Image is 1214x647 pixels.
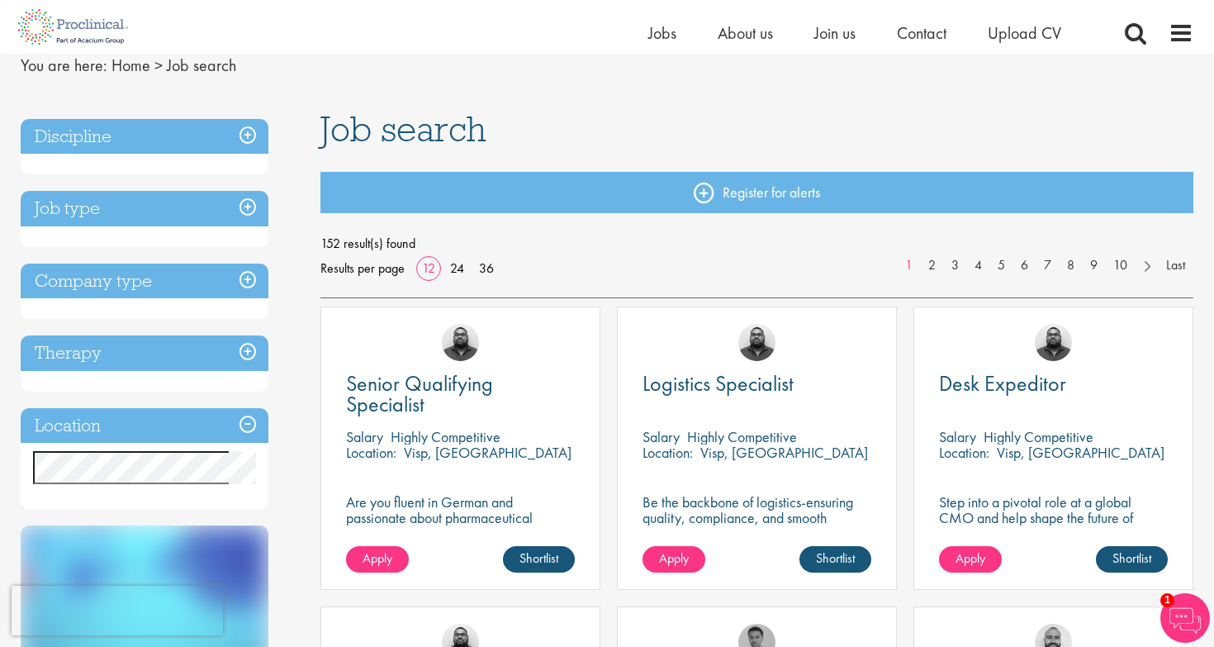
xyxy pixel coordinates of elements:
span: Job search [320,107,486,151]
a: 1 [897,256,921,275]
span: You are here: [21,55,107,76]
a: 5 [989,256,1013,275]
a: Senior Qualifying Specialist [346,373,575,415]
p: Visp, [GEOGRAPHIC_DATA] [997,443,1164,462]
a: Contact [897,22,946,44]
p: Visp, [GEOGRAPHIC_DATA] [404,443,571,462]
a: Join us [814,22,856,44]
a: Apply [643,546,705,573]
a: Last [1158,256,1193,275]
p: Highly Competitive [687,427,797,446]
span: Senior Qualifying Specialist [346,369,493,418]
p: Are you fluent in German and passionate about pharmaceutical compliance? Ready to take the lead i... [346,494,575,588]
p: Visp, [GEOGRAPHIC_DATA] [700,443,868,462]
span: Salary [643,427,680,446]
span: Apply [956,549,985,567]
span: Location: [939,443,989,462]
span: Salary [939,427,976,446]
span: Apply [363,549,392,567]
a: 3 [943,256,967,275]
a: 36 [473,259,500,277]
a: breadcrumb link [111,55,150,76]
span: Results per page [320,256,405,281]
span: Job search [167,55,236,76]
a: About us [718,22,773,44]
img: Chatbot [1160,593,1210,643]
p: Highly Competitive [984,427,1093,446]
img: Ashley Bennett [442,324,479,361]
p: Step into a pivotal role at a global CMO and help shape the future of healthcare. [939,494,1168,541]
a: Jobs [648,22,676,44]
span: Logistics Specialist [643,369,794,397]
a: Apply [346,546,409,573]
img: Ashley Bennett [738,324,775,361]
a: 10 [1105,256,1136,275]
span: Location: [643,443,693,462]
a: 12 [416,259,441,277]
span: Apply [659,549,689,567]
a: Desk Expeditor [939,373,1168,394]
a: 24 [444,259,470,277]
span: > [154,55,163,76]
img: Ashley Bennett [1035,324,1072,361]
p: Highly Competitive [391,427,500,446]
a: 4 [966,256,990,275]
span: 1 [1160,593,1174,607]
h3: Job type [21,191,268,226]
a: Shortlist [799,546,871,573]
a: Upload CV [988,22,1061,44]
h3: Company type [21,264,268,299]
span: 152 result(s) found [320,231,1194,256]
a: Register for alerts [320,172,1194,213]
a: 6 [1012,256,1036,275]
span: Desk Expeditor [939,369,1066,397]
h3: Therapy [21,335,268,371]
span: Location: [346,443,396,462]
a: Shortlist [1096,546,1168,573]
h3: Discipline [21,119,268,155]
a: 2 [920,256,944,275]
a: Apply [939,546,1002,573]
a: Shortlist [503,546,575,573]
a: 9 [1082,256,1106,275]
h3: Location [21,408,268,444]
a: 7 [1036,256,1060,275]
iframe: reCAPTCHA [12,586,223,635]
span: Salary [346,427,383,446]
p: Be the backbone of logistics-ensuring quality, compliance, and smooth operations in a dynamic env... [643,494,871,541]
a: Logistics Specialist [643,373,871,394]
a: 8 [1059,256,1083,275]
